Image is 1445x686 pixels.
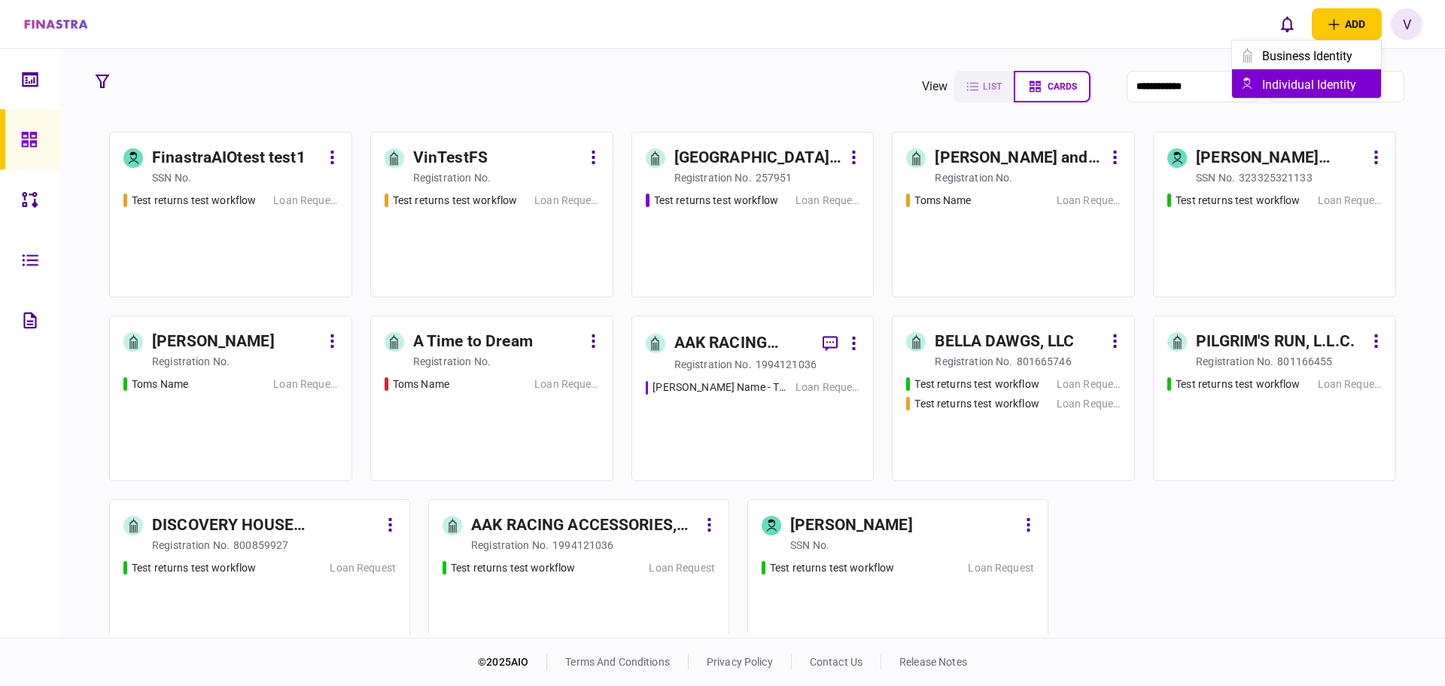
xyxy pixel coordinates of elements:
[478,654,547,670] div: © 2025 AIO
[1196,146,1364,170] div: [PERSON_NAME] [PERSON_NAME]
[790,514,913,538] div: [PERSON_NAME]
[1391,8,1422,40] button: V
[756,170,792,185] div: 257951
[1176,377,1300,392] div: Test returns test workflow
[968,560,1034,576] div: Loan Request
[674,170,752,185] div: registration no.
[810,656,862,668] a: contact us
[1262,49,1381,63] div: business identity
[1176,193,1300,209] div: Test returns test workflow
[654,193,778,209] div: Test returns test workflow
[233,538,288,553] div: 800859927
[1196,170,1235,185] div: SSN no.
[922,78,948,96] div: view
[534,377,598,392] div: Loan Request
[132,560,256,576] div: Test returns test workflow
[1318,377,1382,392] div: Loan Request
[674,357,752,372] div: registration no.
[914,396,1039,412] div: Test returns test workflow
[23,17,90,31] img: client company logo
[471,514,698,538] div: AAK RACING ACCESSORIES, INC.
[152,146,306,170] div: FinastraAIOtest test1
[1153,316,1396,481] a: PILGRIM'S RUN, L.L.C.registration no.801166455Test returns test workflowLoan Request
[1318,193,1382,209] div: Loan Request
[393,193,517,209] div: Test returns test workflow
[914,377,1039,392] div: Test returns test workflow
[565,656,670,668] a: terms and conditions
[1196,330,1355,354] div: PILGRIM'S RUN, L.L.C.
[370,316,613,481] a: A Time to Dreamregistration no.Toms NameLoan Request
[674,331,811,355] div: AAK RACING ACCESSORIES, INC.
[1048,81,1077,92] span: cards
[1262,78,1381,92] div: individual identity
[935,146,1103,170] div: [PERSON_NAME] and [PERSON_NAME]
[653,380,788,395] div: Toms Name - This is a test
[132,193,256,209] div: Test returns test workflow
[1239,170,1313,185] div: 323325321133
[1014,71,1091,102] button: cards
[935,170,1012,185] div: registration no.
[1232,41,1381,69] button: business identity
[109,316,352,481] a: [PERSON_NAME]registration no.Toms NameLoan Request
[152,170,191,185] div: SSN no.
[796,193,859,209] div: Loan Request
[914,193,971,209] div: Toms Name
[1057,193,1121,209] div: Loan Request
[393,377,449,392] div: Toms Name
[1277,354,1332,369] div: 801166455
[152,538,230,553] div: registration no.
[790,538,829,553] div: SSN no.
[413,354,491,369] div: registration no.
[152,514,379,538] div: DISCOVERY HOUSE PUBLISHERS
[631,132,875,297] a: [GEOGRAPHIC_DATA], INC.registration no.257951Test returns test workflowLoan Request
[132,377,188,392] div: Toms Name
[747,499,1048,665] a: [PERSON_NAME]SSN no.Test returns test workflowLoan Request
[954,71,1014,102] button: list
[152,330,275,354] div: [PERSON_NAME]
[370,132,613,297] a: VinTestFSregistration no.Test returns test workflowLoan Request
[983,81,1002,92] span: list
[273,193,337,209] div: Loan Request
[451,560,575,576] div: Test returns test workflow
[413,330,533,354] div: A Time to Dream
[1232,69,1381,98] button: individual identity
[1057,377,1121,392] div: Loan Request
[330,560,396,576] div: Loan Request
[534,193,598,209] div: Loan Request
[1271,8,1303,40] button: open notifications list
[674,146,843,170] div: [GEOGRAPHIC_DATA], INC.
[152,354,230,369] div: registration no.
[892,132,1135,297] a: [PERSON_NAME] and [PERSON_NAME]registration no.Toms NameLoan Request
[428,499,729,665] a: AAK RACING ACCESSORIES, INC.registration no.1994121036Test returns test workflowLoan Request
[1057,396,1121,412] div: Loan Request
[1196,354,1273,369] div: registration no.
[899,656,967,668] a: release notes
[413,146,488,170] div: VinTestFS
[1017,354,1072,369] div: 801665746
[413,170,491,185] div: registration no.
[273,377,337,392] div: Loan Request
[471,538,549,553] div: registration no.
[1153,132,1396,297] a: [PERSON_NAME] [PERSON_NAME]SSN no.323325321133Test returns test workflowLoan Request
[935,330,1074,354] div: BELLA DAWGS, LLC
[109,499,410,665] a: DISCOVERY HOUSE PUBLISHERSregistration no.800859927Test returns test workflowLoan Request
[770,560,894,576] div: Test returns test workflow
[552,538,613,553] div: 1994121036
[649,560,715,576] div: Loan Request
[109,132,352,297] a: FinastraAIOtest test1SSN no.Test returns test workflowLoan Request
[756,357,817,372] div: 1994121036
[796,380,859,395] div: Loan Request
[935,354,1012,369] div: registration no.
[631,316,875,481] a: AAK RACING ACCESSORIES, INC.registration no.1994121036Toms Name - This is a testLoan Request
[707,656,773,668] a: privacy policy
[1312,8,1382,40] button: open adding identity options
[892,316,1135,481] a: BELLA DAWGS, LLCregistration no.801665746Test returns test workflowLoan RequestTest returns test ...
